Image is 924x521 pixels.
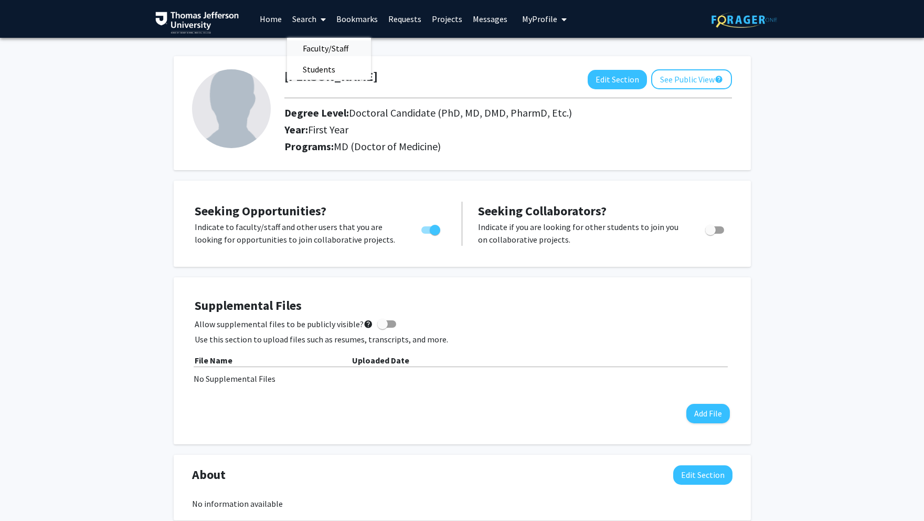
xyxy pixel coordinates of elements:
[287,40,371,56] a: Faculty/Staff
[383,1,427,37] a: Requests
[195,333,730,346] p: Use this section to upload files such as resumes, transcripts, and more.
[468,1,513,37] a: Messages
[701,221,730,236] div: Toggle
[417,221,446,236] div: Toggle
[195,203,326,219] span: Seeking Opportunities?
[284,123,652,136] h2: Year:
[715,73,723,86] mat-icon: help
[192,465,226,484] span: About
[192,69,271,148] img: Profile Picture
[349,106,572,119] span: Doctoral Candidate (PhD, MD, DMD, PharmD, Etc.)
[195,298,730,314] h4: Supplemental Files
[155,12,239,34] img: Thomas Jefferson University Logo
[194,372,731,385] div: No Supplemental Files
[364,318,373,330] mat-icon: help
[308,123,348,136] span: First Year
[352,355,409,366] b: Uploaded Date
[651,69,732,89] button: See Public View
[195,318,373,330] span: Allow supplemental files to be publicly visible?
[284,107,652,119] h2: Degree Level:
[331,1,383,37] a: Bookmarks
[8,474,45,513] iframe: Chat
[588,70,647,89] button: Edit Section
[427,1,468,37] a: Projects
[284,140,732,153] h2: Programs:
[254,1,287,37] a: Home
[287,1,331,37] a: Search
[195,221,401,246] p: Indicate to faculty/staff and other users that you are looking for opportunities to join collabor...
[478,203,607,219] span: Seeking Collaborators?
[711,12,777,28] img: ForagerOne Logo
[287,61,371,77] a: Students
[334,140,441,153] span: MD (Doctor of Medicine)
[287,38,364,59] span: Faculty/Staff
[195,355,232,366] b: File Name
[673,465,732,485] button: Edit About
[478,221,685,246] p: Indicate if you are looking for other students to join you on collaborative projects.
[287,59,351,80] span: Students
[192,497,732,510] div: No information available
[284,69,378,85] h1: [PERSON_NAME]
[522,14,557,24] span: My Profile
[686,404,730,423] button: Add File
